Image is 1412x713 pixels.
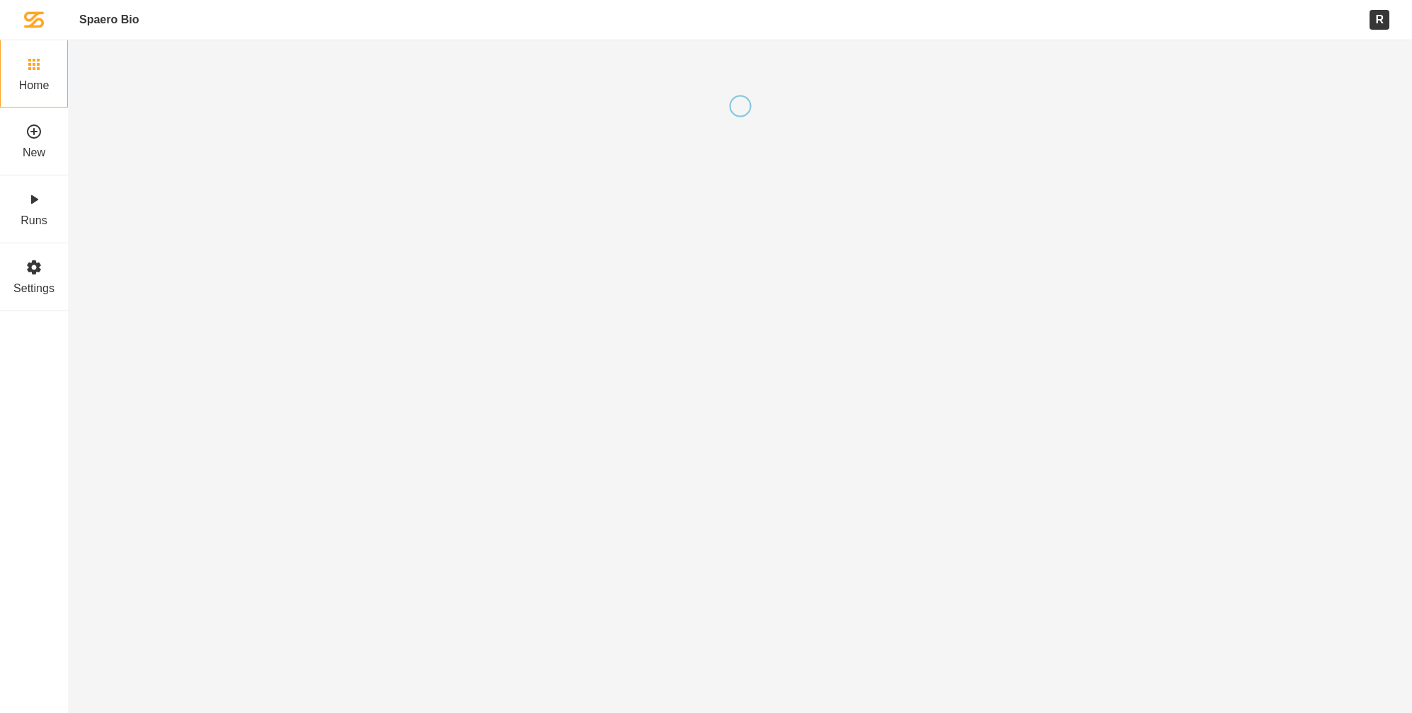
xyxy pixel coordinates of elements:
[19,79,50,92] label: Home
[79,13,139,26] a: Spaero Bio
[13,282,54,295] label: Settings
[1370,10,1389,29] div: R
[24,10,44,30] img: Spaero logomark
[21,214,47,227] label: Runs
[23,146,45,159] label: New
